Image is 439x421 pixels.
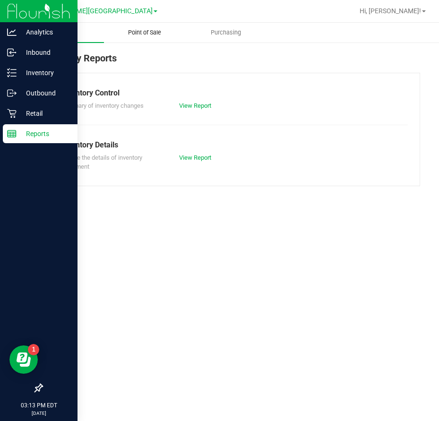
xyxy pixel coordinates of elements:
[17,26,73,38] p: Analytics
[179,154,211,161] a: View Report
[9,345,38,374] iframe: Resource center
[42,51,420,73] div: Inventory Reports
[104,23,185,43] a: Point of Sale
[4,410,73,417] p: [DATE]
[61,87,401,99] div: Inventory Control
[198,28,254,37] span: Purchasing
[7,88,17,98] inline-svg: Outbound
[17,108,73,119] p: Retail
[7,27,17,37] inline-svg: Analytics
[36,7,153,15] span: [PERSON_NAME][GEOGRAPHIC_DATA]
[7,68,17,77] inline-svg: Inventory
[61,139,401,151] div: Inventory Details
[17,47,73,58] p: Inbound
[7,109,17,118] inline-svg: Retail
[179,102,211,109] a: View Report
[17,128,73,139] p: Reports
[17,87,73,99] p: Outbound
[28,344,39,355] iframe: Resource center unread badge
[4,401,73,410] p: 03:13 PM EDT
[17,67,73,78] p: Inventory
[7,48,17,57] inline-svg: Inbound
[7,129,17,138] inline-svg: Reports
[61,102,144,109] span: Summary of inventory changes
[115,28,174,37] span: Point of Sale
[185,23,267,43] a: Purchasing
[61,154,142,171] span: Explore the details of inventory movement
[360,7,421,15] span: Hi, [PERSON_NAME]!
